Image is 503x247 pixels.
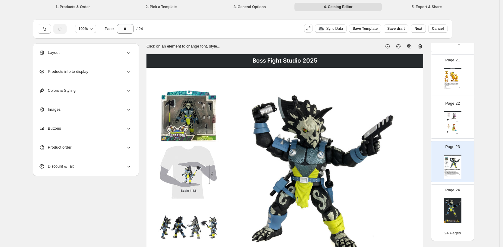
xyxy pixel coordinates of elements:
[39,144,72,150] span: Product order
[75,25,96,33] button: 100%
[445,78,448,82] img: secondaryImage
[450,112,458,119] img: primaryImage
[319,27,324,30] img: update_icon
[445,171,459,175] div: Triax [PERSON_NAME] Night Lands Deco With his former master’s most precious secrets in his posses...
[445,88,454,88] div: Brand: Boss Fight Studio - The Store
[445,157,448,161] img: secondaryImage
[431,98,474,139] div: Page 22Boss Fight Studio 2025primaryImagesecondaryImagesecondaryImageGarfield Action Figure | Ner...
[445,57,460,63] p: Page 21
[445,74,448,78] img: secondaryImage
[444,68,461,69] div: Boss Fight Studio 2025
[445,87,454,88] div: SKU: GFW101
[39,69,88,75] span: Products info to display
[445,165,448,168] img: secondaryImage
[428,24,447,33] button: Cancel
[444,198,461,223] img: cover page
[444,111,461,112] div: Boss Fight Studio 2025
[449,70,461,82] img: primaryImage
[445,161,448,165] img: secondaryImage
[444,230,461,236] p: 24 Pages
[449,157,461,168] img: primaryImage
[452,174,460,175] div: $ 29.99
[39,125,61,131] span: Buttons
[39,50,60,56] span: Layout
[158,146,218,199] img: secondaryImage
[105,26,114,32] span: Page
[39,88,76,94] span: Colors & Styling
[158,89,218,142] img: secondaryImage
[353,26,378,31] span: Save Template
[447,112,450,114] img: secondaryImage
[411,24,426,33] button: Next
[455,133,458,134] div: $ 24.99
[447,121,455,122] div: Barcode №: 814800024544
[447,126,450,128] img: secondaryImage
[444,155,461,156] div: Boss Fight Studio 2025
[431,54,474,95] div: Page 21Boss Fight Studio 2025primaryImagesecondaryImagesecondaryImagesecondaryImageGarfield Actio...
[445,144,460,150] p: Page 23
[137,26,143,32] span: / 24
[447,131,456,132] div: The sweet but [PERSON_NAME] now has his own action figure with 17 points of articulation, his foo...
[146,54,423,68] div: Boss Fight Studio 2025
[445,83,459,87] div: Our rotund orange star, [PERSON_NAME], now has his own action figure with 25 points of articulati...
[315,24,347,33] button: update_iconSync Data
[445,70,448,74] img: secondaryImage
[447,124,450,126] img: secondaryImage
[445,169,461,171] div: Saurozoic Warriors Action Figure: Triax [PERSON_NAME] (Night Lands Deco)
[431,141,474,182] div: Page 23Boss Fight Studio 2025primaryImagesecondaryImagesecondaryImagesecondaryImageSaurozoic Warr...
[414,26,422,31] span: Next
[445,187,460,193] p: Page 24
[447,115,450,117] img: secondaryImage
[349,24,381,33] button: Save Template
[447,119,456,119] div: Garfield Action Figure | Nermal
[146,43,220,49] p: Click on an element to change font, style...
[452,44,460,45] div: $ 199.99
[39,163,74,169] span: Discount & Tax
[384,24,408,33] button: Save draft
[431,184,474,225] div: Page 24cover page
[432,26,444,31] span: Cancel
[79,26,88,31] span: 100%
[450,124,458,131] img: primaryImage
[39,107,61,113] span: Images
[445,100,460,107] p: Page 22
[326,26,343,31] p: Sync Data
[387,26,405,31] span: Save draft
